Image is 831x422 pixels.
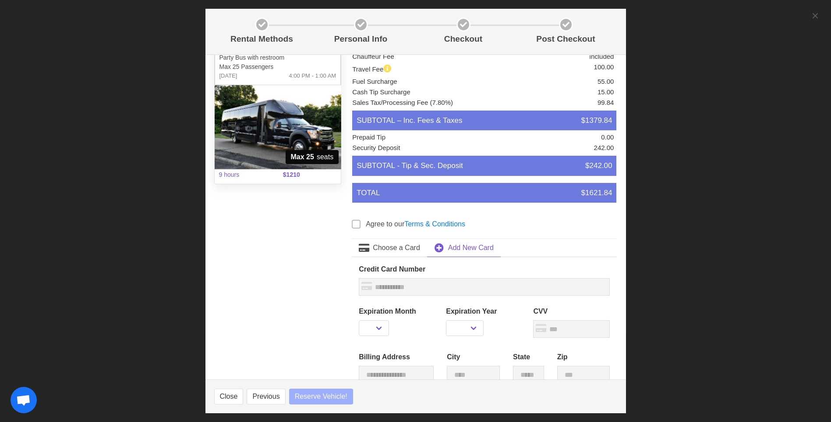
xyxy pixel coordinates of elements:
[352,132,490,143] li: Prepaid Tip
[490,52,614,62] li: included
[359,264,610,275] label: Credit Card Number
[289,389,353,404] button: Reserve Vehicle!
[352,87,490,98] li: Cash Tip Surcharge
[446,306,523,317] label: Expiration Year
[291,152,314,162] strong: Max 25
[219,62,336,72] p: Max 25 Passengers
[11,387,37,413] a: Open chat
[490,143,614,154] li: 242.00
[447,352,500,362] label: City
[518,33,614,46] p: Post Checkout
[352,98,490,108] li: Sales Tax/Processing Fee (7.80%)
[490,132,614,143] li: 0.00
[219,72,237,80] span: [DATE]
[490,87,614,98] li: 15.00
[359,306,435,317] label: Expiration Month
[366,219,465,229] label: Agree to our
[373,243,420,253] span: Choose a Card
[247,389,285,404] button: Previous
[352,77,490,87] li: Fuel Surcharge
[352,62,490,75] li: Travel Fee
[218,33,306,46] p: Rental Methods
[352,156,616,176] li: SUBTOTAL - Tip & Sec. Deposit
[581,187,612,199] span: $1621.84
[490,98,614,108] li: 99.84
[513,352,544,362] label: State
[313,33,409,46] p: Personal Info
[416,33,511,46] p: Checkout
[286,150,339,164] span: seats
[289,72,336,80] span: 4:00 PM - 1:00 AM
[490,77,614,87] li: 55.00
[557,352,610,362] label: Zip
[215,85,341,169] img: 35%2001.jpg
[352,52,490,62] li: Chauffeur Fee
[581,115,612,126] span: $1379.84
[359,352,434,362] label: Billing Address
[295,391,347,402] span: Reserve Vehicle!
[490,62,614,75] li: 100.00
[448,243,494,253] span: Add New Card
[352,111,616,131] li: SUBTOTAL – Inc. Fees & Taxes
[352,183,616,203] li: TOTAL
[352,143,490,154] li: Security Deposit
[219,53,336,62] p: Party Bus with restroom
[214,165,278,185] span: 9 hours
[585,160,612,172] span: $242.00
[404,220,465,228] a: Terms & Conditions
[214,389,244,404] button: Close
[533,306,610,317] label: CVV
